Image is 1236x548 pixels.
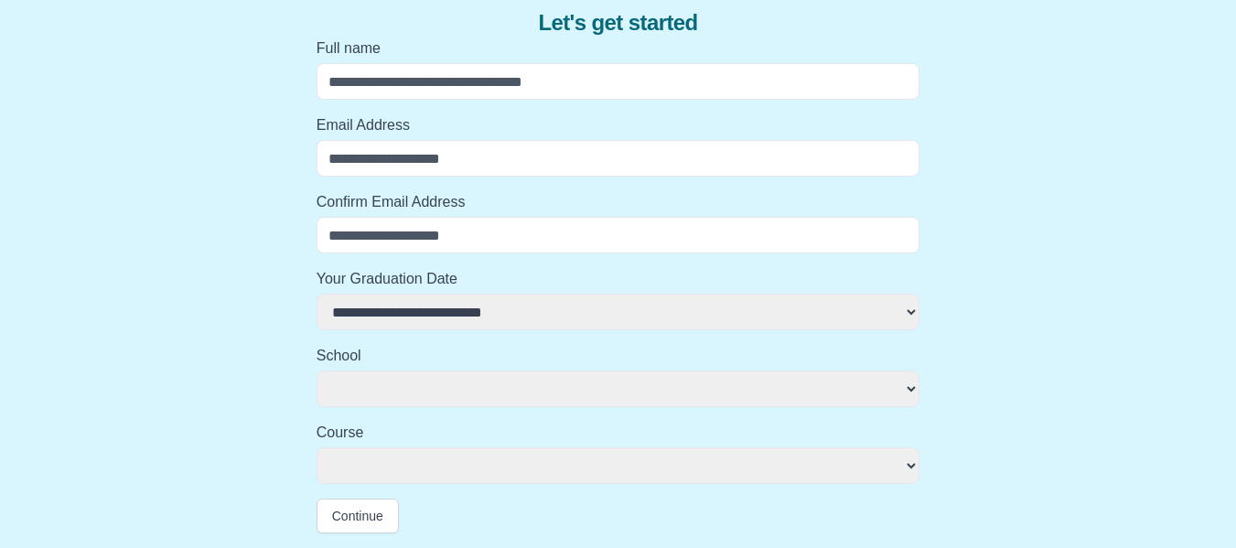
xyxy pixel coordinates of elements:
button: Continue [317,499,399,533]
label: Confirm Email Address [317,191,920,213]
label: School [317,345,920,367]
label: Your Graduation Date [317,268,920,290]
span: Let's get started [538,8,697,38]
label: Course [317,422,920,444]
label: Full name [317,38,920,59]
label: Email Address [317,114,920,136]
